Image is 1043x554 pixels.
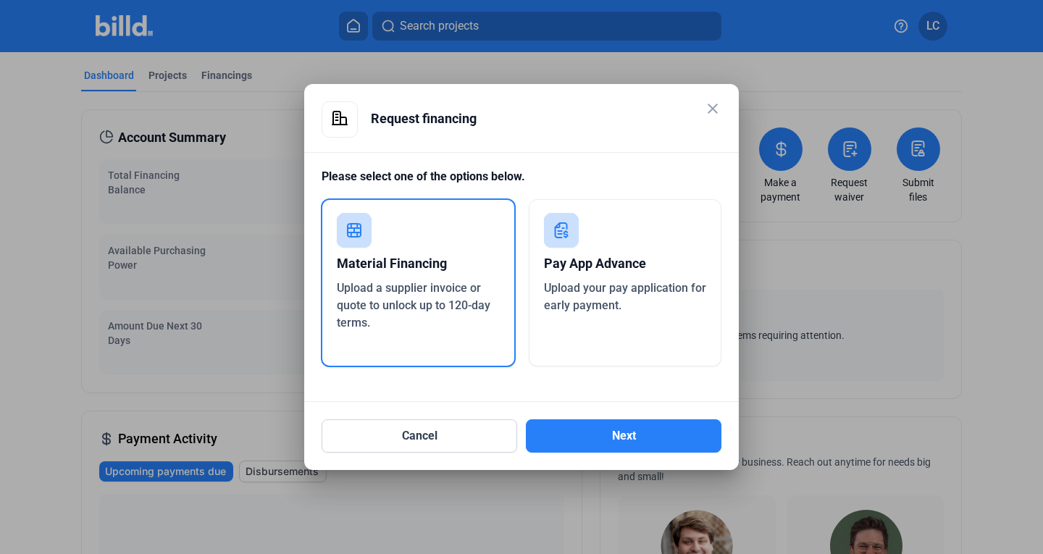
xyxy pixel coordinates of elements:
mat-icon: close [704,100,721,117]
div: Material Financing [337,248,500,280]
button: Cancel [322,419,517,453]
div: Please select one of the options below. [322,168,721,199]
div: Pay App Advance [544,248,707,280]
span: Upload a supplier invoice or quote to unlock up to 120-day terms. [337,281,490,330]
div: Request financing [371,101,721,136]
span: Upload your pay application for early payment. [544,281,706,312]
button: Next [526,419,721,453]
